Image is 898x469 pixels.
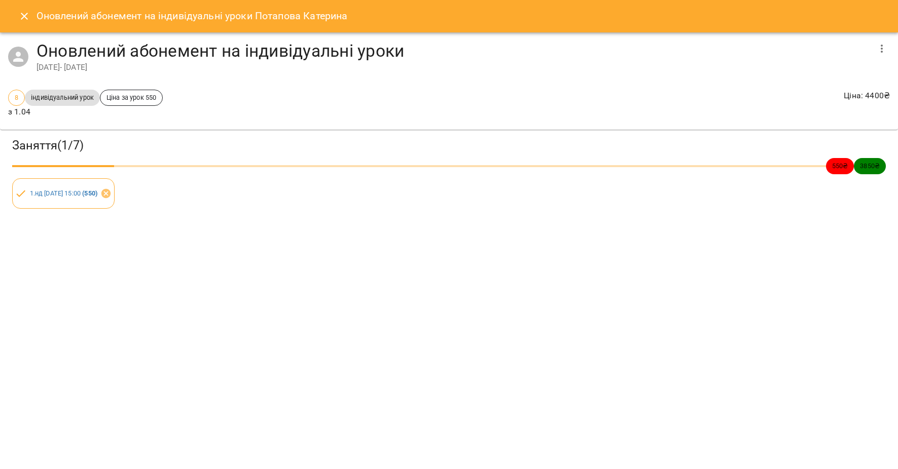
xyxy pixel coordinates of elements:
span: Ціна за урок 550 [100,93,162,102]
p: Ціна : 4400 ₴ [844,90,890,102]
h4: Оновлений абонемент на індивідуальні уроки [37,41,870,61]
div: 1.нд [DATE] 15:00 (550) [12,178,115,209]
span: 3850 ₴ [854,161,886,171]
span: 550 ₴ [826,161,854,171]
button: Close [12,4,37,28]
div: [DATE] - [DATE] [37,61,870,73]
span: індивідуальний урок [25,93,100,102]
h6: Оновлений абонемент на індивідуальні уроки Потапова Катерина [37,8,348,24]
h3: Заняття ( 1 / 7 ) [12,138,886,153]
a: 1.нд [DATE] 15:00 (550) [30,189,97,197]
span: 8 [9,93,24,102]
b: ( 550 ) [82,189,97,197]
p: з 1.04 [8,106,163,118]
